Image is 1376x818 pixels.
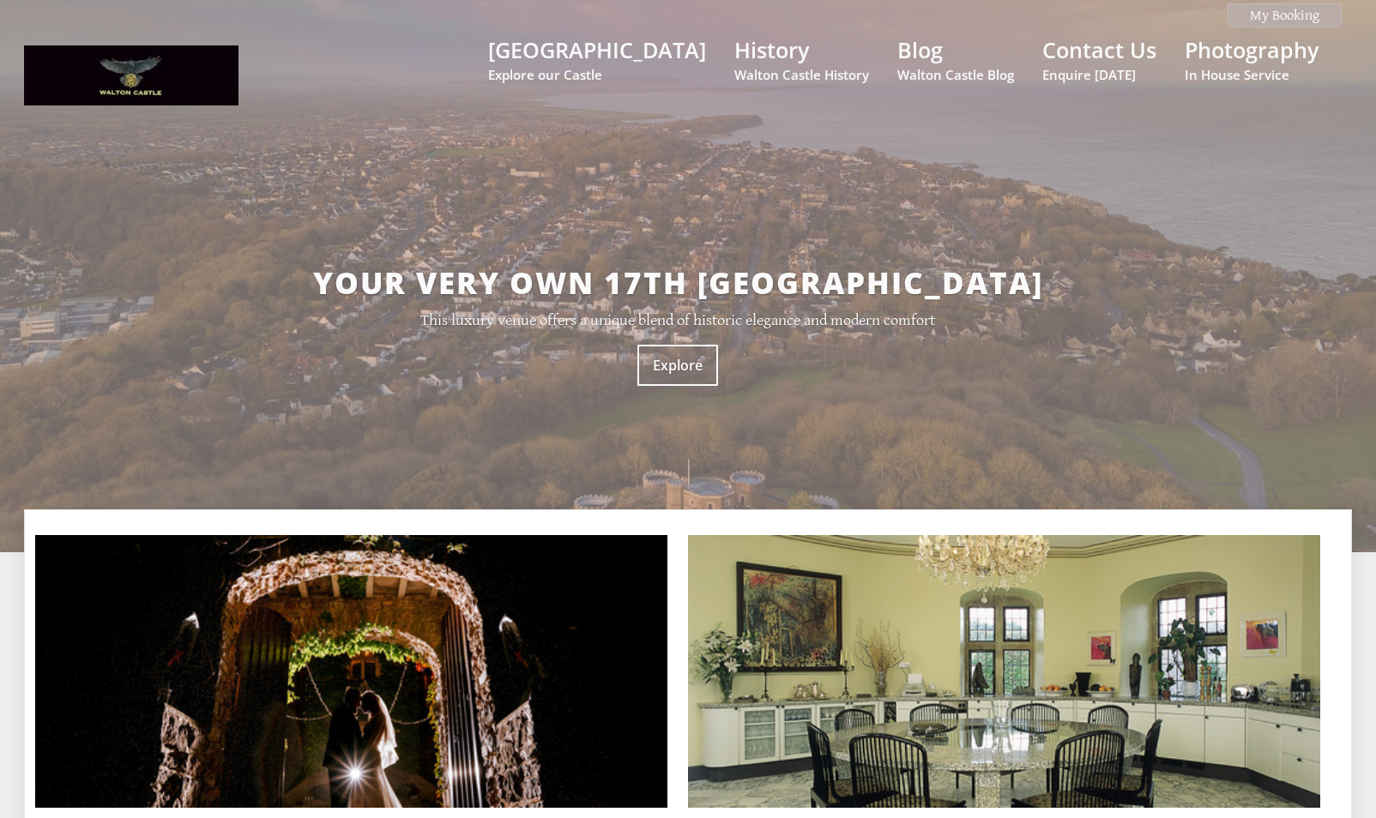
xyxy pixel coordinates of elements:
[637,345,718,386] a: Explore
[488,35,706,83] a: [GEOGRAPHIC_DATA]Explore our Castle
[897,35,1014,83] a: BlogWalton Castle Blog
[488,66,706,83] small: Explore our Castle
[1042,35,1156,83] a: Contact UsEnquire [DATE]
[24,45,238,105] img: Walton Castle
[1228,3,1342,27] a: My Booking
[1042,66,1156,83] small: Enquire [DATE]
[1185,66,1319,83] small: In House Service
[688,535,1320,808] img: 10339-kitchen-Copy.full.jpg
[154,262,1200,303] h2: Your very own 17th [GEOGRAPHIC_DATA]
[734,35,869,83] a: HistoryWalton Castle History
[734,66,869,83] small: Walton Castle History
[35,535,667,808] img: 4BDDC37E-CE91-464E-A811-5458A3F3479E.full.JPG
[154,311,1200,329] p: This luxury venue offers a unique blend of historic elegance and modern comfort
[897,66,1014,83] small: Walton Castle Blog
[1185,35,1319,83] a: PhotographyIn House Service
